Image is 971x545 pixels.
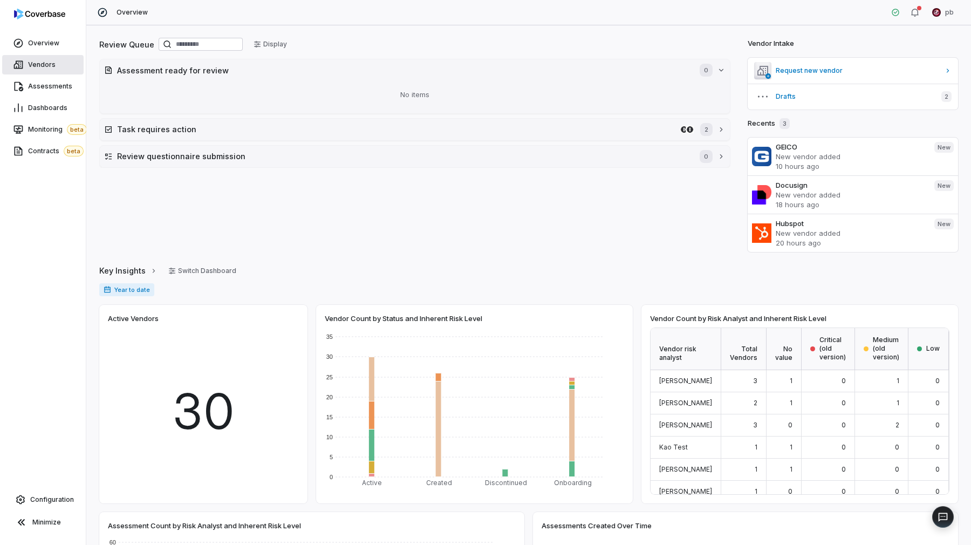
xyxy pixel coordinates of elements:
span: 0 [788,421,792,429]
span: 2 [754,399,757,407]
a: GEICONew vendor added10 hours agoNew [748,138,958,175]
span: Low [926,344,940,353]
span: 0 [842,421,846,429]
span: New [934,142,954,153]
button: Drafts2 [748,84,958,110]
span: Assessments [28,82,72,91]
div: Vendor risk analyst [651,328,721,370]
span: 1 [790,443,792,451]
span: 3 [779,118,790,129]
p: 10 hours ago [776,161,926,171]
span: 2 [700,123,713,136]
button: Task requires action1password.com1password.com2 [100,119,730,140]
a: Dashboards [2,98,84,118]
span: [PERSON_NAME] [659,377,712,385]
span: beta [67,124,87,135]
p: New vendor added [776,152,926,161]
span: 1 [790,399,792,407]
button: Display [247,36,293,52]
h3: GEICO [776,142,926,152]
span: Assessment Count by Risk Analyst and Inherent Risk Level [108,521,301,530]
a: HubspotNew vendor added20 hours agoNew [748,214,958,252]
span: 1 [897,399,899,407]
button: Switch Dashboard [162,263,243,279]
span: 0 [842,377,846,385]
span: beta [64,146,84,156]
span: 0 [935,487,940,495]
span: 3 [753,377,757,385]
p: New vendor added [776,228,926,238]
text: 5 [330,454,333,460]
div: No items [104,81,726,109]
span: 1 [755,487,757,495]
a: Contractsbeta [2,141,84,161]
span: Request new vendor [776,66,940,75]
button: Assessment ready for review0 [100,59,730,81]
button: pb undefined avatarpb [926,4,960,21]
span: 3 [753,421,757,429]
h3: Hubspot [776,219,926,228]
span: 0 [842,399,846,407]
span: Configuration [30,495,74,504]
span: Year to date [99,283,154,296]
button: Minimize [4,512,81,533]
a: Key Insights [99,260,158,282]
span: Key Insights [99,265,146,276]
span: Dashboards [28,104,67,112]
span: New [934,219,954,229]
span: Overview [28,39,59,47]
span: [PERSON_NAME] [659,399,712,407]
span: 2 [895,421,899,429]
span: Critical (old version) [819,336,846,362]
text: 10 [326,434,333,440]
h2: Recents [748,118,790,129]
span: Monitoring [28,124,87,135]
text: 35 [326,333,333,340]
span: 1 [897,377,899,385]
h2: Review Queue [99,39,154,50]
span: 0 [842,465,846,473]
img: logo-D7KZi-bG.svg [14,9,65,19]
a: Monitoringbeta [2,120,84,139]
span: pb [945,8,954,17]
span: 0 [935,399,940,407]
p: 18 hours ago [776,200,926,209]
div: No value [767,328,802,370]
span: [PERSON_NAME] [659,421,712,429]
h2: Assessment ready for review [117,65,689,76]
span: 0 [935,465,940,473]
span: 1 [755,465,757,473]
h2: Review questionnaire submission [117,151,689,162]
text: 0 [330,474,333,480]
span: 0 [895,465,899,473]
span: 0 [935,377,940,385]
span: Vendor Count by Risk Analyst and Inherent Risk Level [650,314,826,323]
span: [PERSON_NAME] [659,465,712,473]
span: 0 [700,150,713,163]
span: Vendors [28,60,56,69]
a: Configuration [4,490,81,509]
h2: Vendor Intake [748,38,794,49]
span: 0 [935,443,940,451]
text: 20 [326,394,333,400]
div: Total Vendors [721,328,767,370]
span: 30 [172,375,235,448]
button: Review questionnaire submission0 [100,146,730,167]
text: 15 [326,414,333,420]
a: Assessments [2,77,84,96]
span: Contracts [28,146,84,156]
text: 30 [326,353,333,360]
p: New vendor added [776,190,926,200]
button: Key Insights [96,260,161,282]
span: Drafts [776,92,933,101]
a: DocusignNew vendor added18 hours agoNew [748,175,958,214]
svg: Date range for report [104,286,111,294]
a: Overview [2,33,84,53]
h3: Docusign [776,180,926,190]
span: 0 [842,443,846,451]
span: Minimize [32,518,61,527]
span: Active Vendors [108,314,159,323]
text: 25 [326,374,333,380]
p: 20 hours ago [776,238,926,248]
span: 0 [935,421,940,429]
